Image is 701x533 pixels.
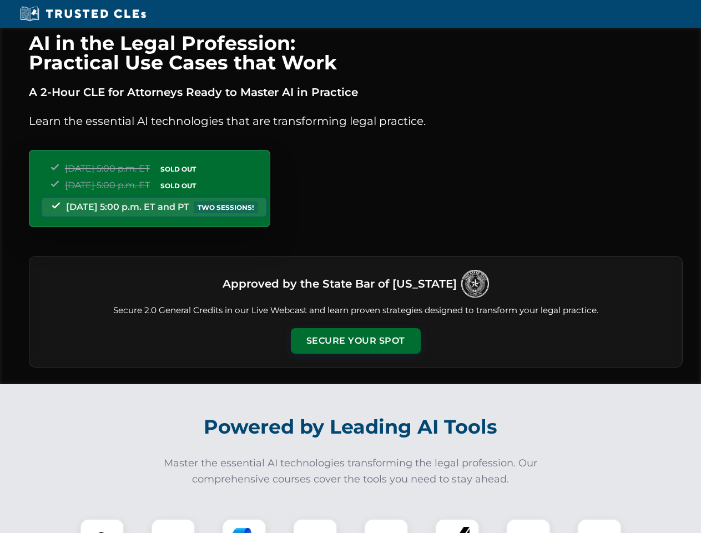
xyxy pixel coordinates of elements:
[157,455,545,487] p: Master the essential AI technologies transforming the legal profession. Our comprehensive courses...
[157,180,200,192] span: SOLD OUT
[43,304,669,317] p: Secure 2.0 General Credits in our Live Webcast and learn proven strategies designed to transform ...
[291,328,421,354] button: Secure Your Spot
[157,163,200,175] span: SOLD OUT
[29,33,683,72] h1: AI in the Legal Profession: Practical Use Cases that Work
[65,163,150,174] span: [DATE] 5:00 p.m. ET
[17,6,149,22] img: Trusted CLEs
[29,112,683,130] p: Learn the essential AI technologies that are transforming legal practice.
[65,180,150,190] span: [DATE] 5:00 p.m. ET
[29,83,683,101] p: A 2-Hour CLE for Attorneys Ready to Master AI in Practice
[223,274,457,294] h3: Approved by the State Bar of [US_STATE]
[461,270,489,298] img: Logo
[43,408,658,446] h2: Powered by Leading AI Tools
